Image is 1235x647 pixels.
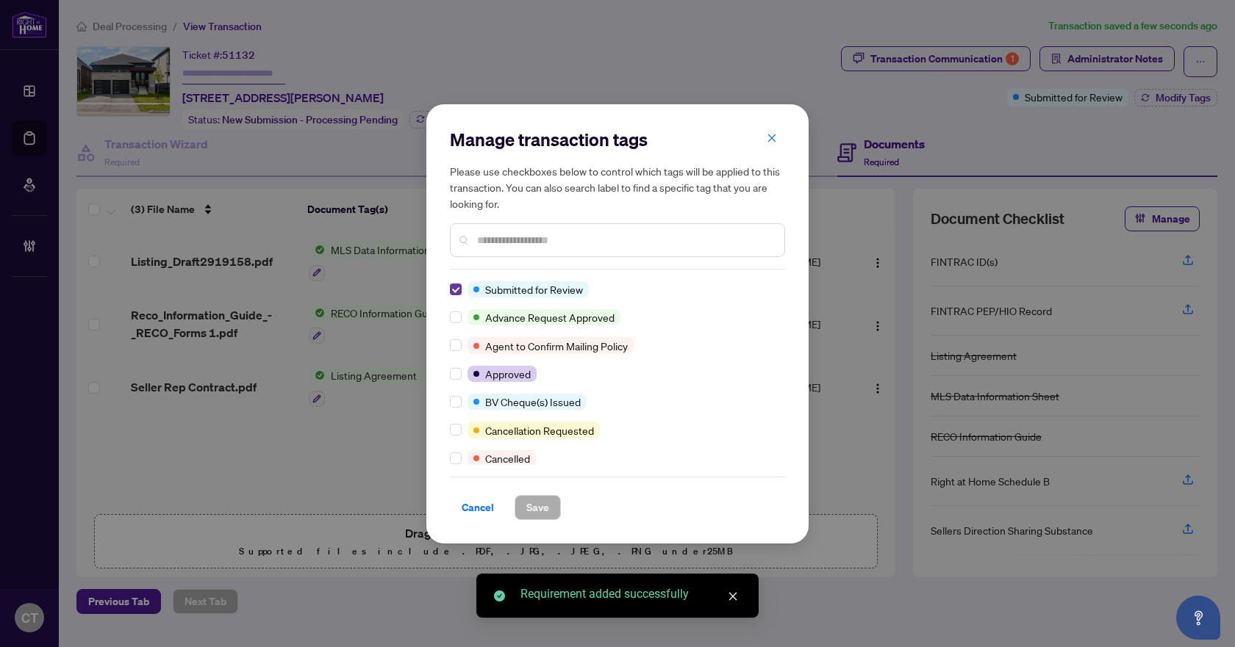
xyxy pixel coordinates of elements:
span: Submitted for Review [485,281,583,297]
h5: Please use checkboxes below to control which tags will be applied to this transaction. You can al... [450,163,785,212]
h2: Manage transaction tags [450,128,785,151]
a: Close [725,588,741,604]
span: check-circle [494,590,505,601]
button: Save [515,495,561,520]
span: close [767,133,777,143]
span: Agent to Confirm Mailing Policy [485,338,628,354]
span: Cancellation Requested [485,422,594,438]
span: close [728,591,738,601]
span: Approved [485,366,531,382]
span: Advance Request Approved [485,309,615,325]
span: Cancelled [485,450,530,466]
div: Requirement added successfully [520,585,741,603]
button: Cancel [450,495,506,520]
span: Cancel [462,496,494,519]
button: Open asap [1176,596,1220,640]
span: BV Cheque(s) Issued [485,394,581,410]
